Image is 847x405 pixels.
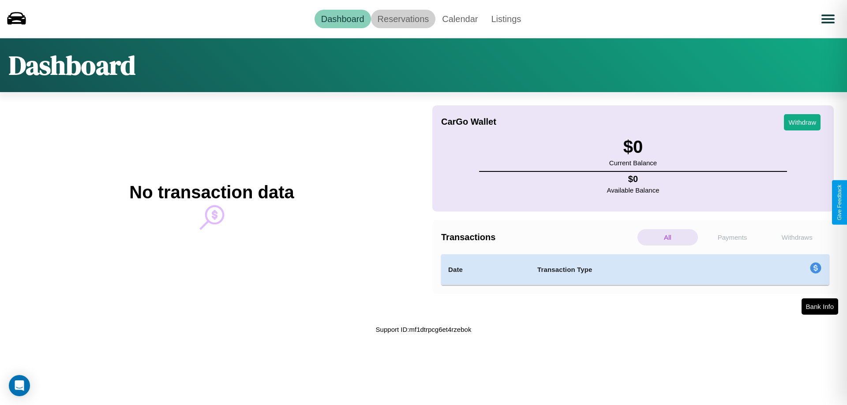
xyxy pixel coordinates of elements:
[435,10,484,28] a: Calendar
[129,182,294,202] h2: No transaction data
[315,10,371,28] a: Dashboard
[609,137,657,157] h3: $ 0
[767,229,827,245] p: Withdraws
[371,10,436,28] a: Reservations
[441,232,635,242] h4: Transactions
[637,229,698,245] p: All
[802,298,838,315] button: Bank Info
[607,174,660,184] h4: $ 0
[836,185,843,220] div: Give Feedback
[537,264,738,275] h4: Transaction Type
[607,184,660,196] p: Available Balance
[484,10,528,28] a: Listings
[784,114,821,130] button: Withdraw
[448,264,523,275] h4: Date
[609,157,657,169] p: Current Balance
[816,7,840,31] button: Open menu
[441,254,829,285] table: simple table
[376,323,472,335] p: Support ID: mf1dtrpcg6et4rzebok
[9,47,135,83] h1: Dashboard
[9,375,30,396] div: Open Intercom Messenger
[702,229,763,245] p: Payments
[441,117,496,127] h4: CarGo Wallet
